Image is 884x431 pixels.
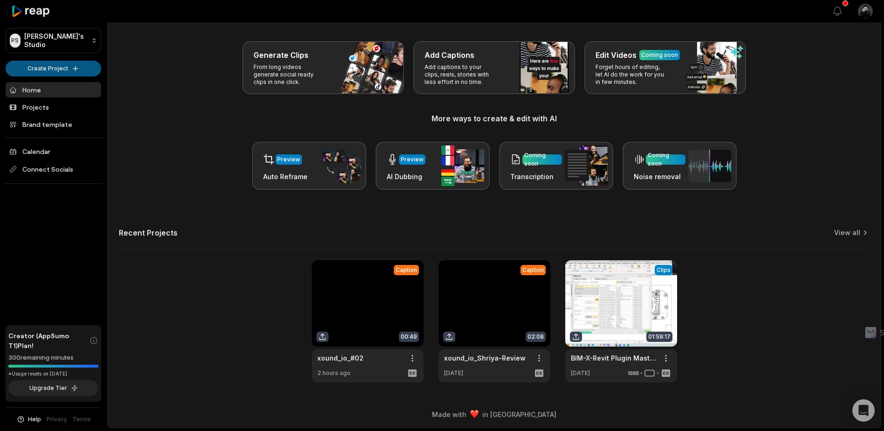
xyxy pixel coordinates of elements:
button: Create Project [6,61,101,76]
h3: Transcription [510,172,562,181]
a: xound_io_Shriya-Review [444,353,526,363]
div: Preview [277,155,300,164]
div: Coming soon [524,151,560,168]
div: Coming soon [641,51,678,59]
h3: Generate Clips [254,49,308,61]
a: Home [6,82,101,97]
img: heart emoji [470,410,479,418]
img: ai_dubbing.png [441,146,484,186]
p: Forget hours of editing, let AI do the work for you in few minutes. [596,63,668,86]
div: Made with in [GEOGRAPHIC_DATA] [116,410,872,419]
a: Projects [6,99,101,115]
p: From long videos generate social ready clips in one click. [254,63,326,86]
img: auto_reframe.png [318,148,361,184]
div: 300 remaining minutes [8,353,98,362]
h3: Auto Reframe [263,172,308,181]
h3: Edit Videos [596,49,637,61]
a: xound_io_#02 [317,353,363,363]
span: Connect Socials [6,161,101,178]
h3: Noise removal [634,172,685,181]
h3: More ways to create & edit with AI [119,113,870,124]
a: View all [834,228,860,237]
button: Help [16,415,41,424]
a: BIM-X-Revit Plugin Mastery [571,353,657,363]
span: Creator (AppSumo T1) Plan! [8,331,89,350]
span: Help [28,415,41,424]
div: Open Intercom Messenger [852,399,875,422]
h3: AI Dubbing [387,172,425,181]
h3: Add Captions [425,49,474,61]
button: Upgrade Tier [8,380,98,396]
p: Add captions to your clips, reels, stories with less effort in no time. [425,63,497,86]
div: Coming soon [648,151,684,168]
div: *Usage resets on [DATE] [8,370,98,377]
img: noise_removal.png [688,150,731,182]
h2: Recent Projects [119,228,178,237]
p: [PERSON_NAME]'s Studio [24,32,88,49]
a: Calendar [6,144,101,159]
a: Brand template [6,117,101,132]
a: Terms [73,415,91,424]
img: transcription.png [565,146,608,186]
a: Privacy [47,415,67,424]
div: PS [10,34,21,48]
div: Preview [401,155,424,164]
